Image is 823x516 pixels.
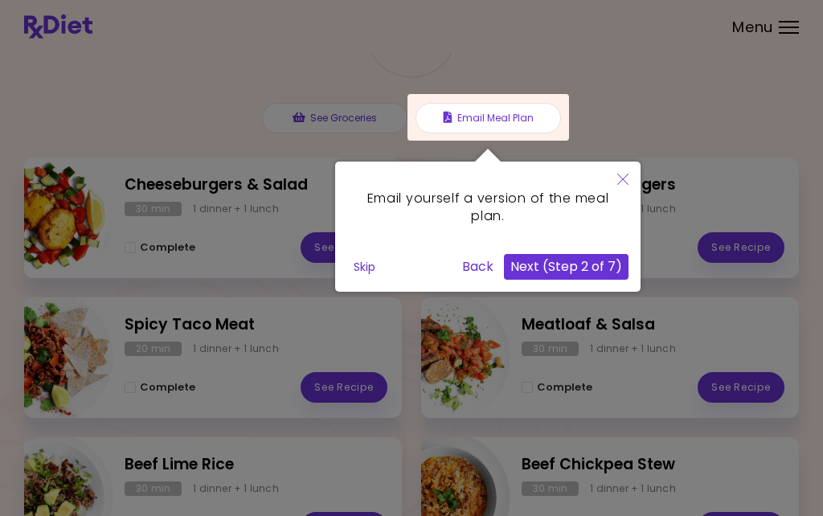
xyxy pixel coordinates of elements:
[504,254,629,280] button: Next (Step 2 of 7)
[347,255,382,279] button: Skip
[335,162,641,292] div: Email yourself a version of the meal plan.
[605,162,641,199] button: Close
[347,174,629,242] div: Email yourself a version of the meal plan.
[456,254,500,280] button: Back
